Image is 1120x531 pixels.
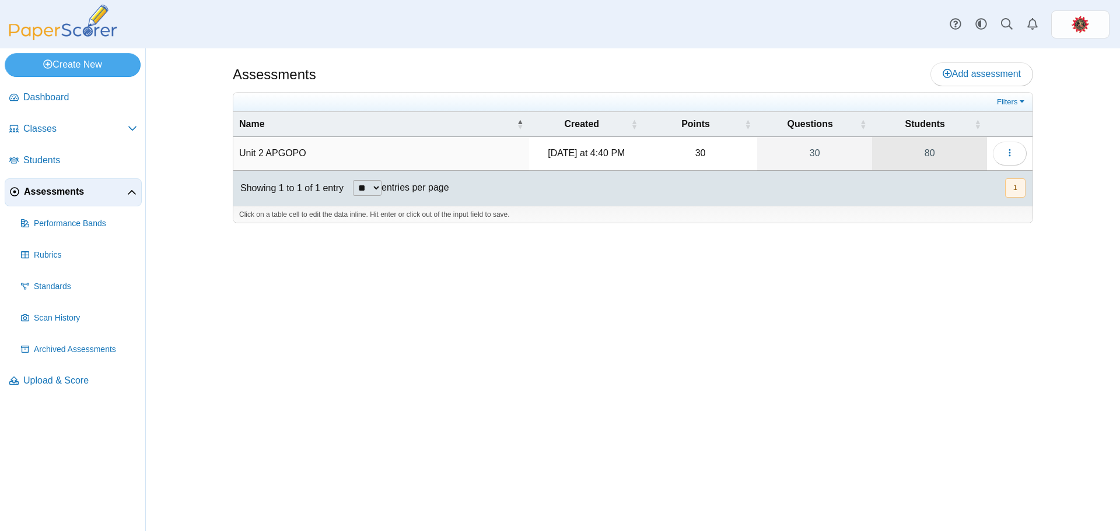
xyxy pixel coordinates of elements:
[24,185,127,198] span: Assessments
[649,118,742,131] span: Points
[23,154,137,167] span: Students
[239,118,514,131] span: Name
[744,118,751,130] span: Points : Activate to sort
[5,5,121,40] img: PaperScorer
[5,32,121,42] a: PaperScorer
[233,65,316,85] h1: Assessments
[233,171,344,206] div: Showing 1 to 1 of 1 entry
[548,148,625,158] time: Oct 2, 2025 at 4:40 PM
[5,178,142,206] a: Assessments
[5,84,142,112] a: Dashboard
[5,53,141,76] a: Create New
[381,182,449,192] label: entries per page
[34,218,137,230] span: Performance Bands
[1004,178,1025,198] nav: pagination
[23,122,128,135] span: Classes
[16,210,142,238] a: Performance Bands
[643,137,757,170] td: 30
[5,115,142,143] a: Classes
[974,118,981,130] span: Students : Activate to sort
[5,367,142,395] a: Upload & Score
[516,118,523,130] span: Name : Activate to invert sorting
[16,304,142,332] a: Scan History
[878,118,972,131] span: Students
[34,344,137,356] span: Archived Assessments
[1005,178,1025,198] button: 1
[535,118,628,131] span: Created
[233,137,529,170] td: Unit 2 APGOPO
[757,137,872,170] a: 30
[631,118,638,130] span: Created : Activate to sort
[1020,12,1045,37] a: Alerts
[994,96,1030,108] a: Filters
[1051,10,1109,38] a: ps.BdVRPPpVVw2VGlwN
[16,241,142,269] a: Rubrics
[872,137,987,170] a: 80
[34,312,137,324] span: Scan History
[763,118,857,131] span: Questions
[930,62,1033,86] a: Add assessment
[233,206,1032,223] div: Click on a table cell to edit the data inline. Hit enter or click out of the input field to save.
[859,118,866,130] span: Questions : Activate to sort
[34,249,137,261] span: Rubrics
[23,374,137,387] span: Upload & Score
[5,147,142,175] a: Students
[16,273,142,301] a: Standards
[1071,15,1090,34] span: Kyle Kleiman
[16,336,142,364] a: Archived Assessments
[943,69,1021,79] span: Add assessment
[34,281,137,293] span: Standards
[1071,15,1090,34] img: ps.BdVRPPpVVw2VGlwN
[23,91,137,104] span: Dashboard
